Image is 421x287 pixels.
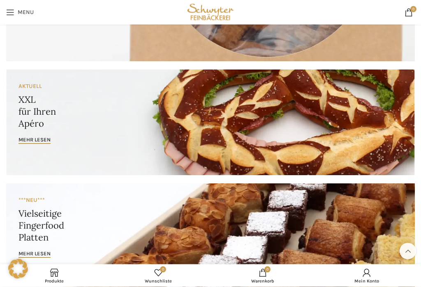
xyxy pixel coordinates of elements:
a: 0 Wunschliste [106,266,211,285]
a: Banner link [6,70,415,176]
a: 0 [400,4,417,21]
span: 0 [264,266,271,273]
a: Open mobile menu [2,4,38,21]
a: Mein Konto [315,266,419,285]
span: 0 [410,6,416,12]
div: Meine Wunschliste [106,266,211,285]
span: Produkte [6,278,102,284]
a: 0 Warenkorb [210,266,315,285]
span: Mein Konto [319,278,415,284]
span: Warenkorb [215,278,311,284]
span: 0 [160,266,166,273]
span: Menu [18,9,34,15]
a: Produkte [2,266,106,285]
span: Wunschliste [111,278,207,284]
a: Scroll to top button [400,243,416,259]
a: Site logo [185,8,236,15]
div: My cart [210,266,315,285]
